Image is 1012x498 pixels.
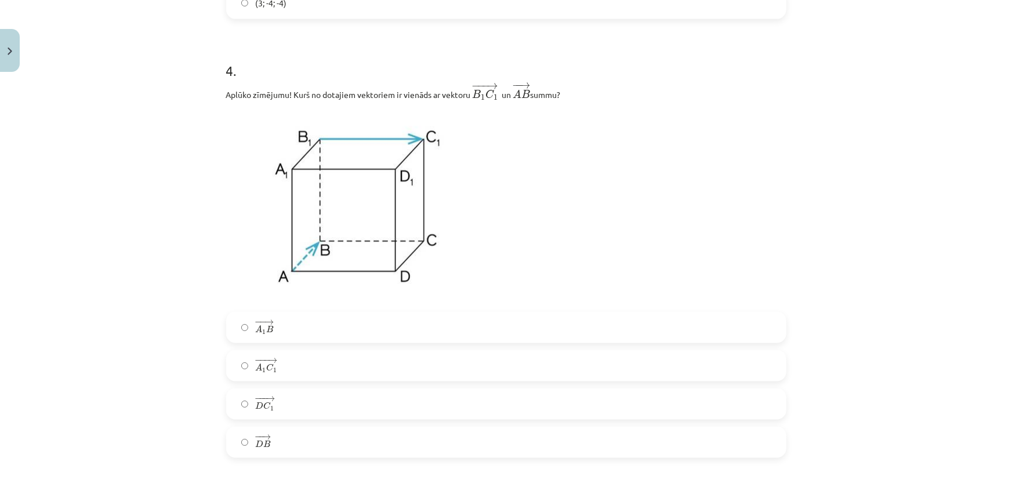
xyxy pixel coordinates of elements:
span: A [255,364,262,372]
span: 1 [481,94,485,100]
span: → [519,82,531,89]
span: D [255,441,263,448]
span: → [262,435,271,440]
span: 1 [263,330,266,336]
span: − [260,320,264,325]
span: − [255,435,262,440]
span: − [516,82,517,89]
span: B [263,441,270,448]
span: B [266,326,273,333]
span: → [266,397,275,402]
span: A [256,326,263,333]
span: 1 [273,369,277,374]
span: − [255,358,262,363]
span: 1 [270,407,274,412]
span: B [473,90,481,98]
span: − [255,320,262,325]
span: −− [477,83,486,89]
span: 1 [262,369,266,374]
span: A [513,89,521,98]
span: → [487,83,498,89]
span: −− [259,358,267,363]
span: 1 [494,94,498,100]
span: D [255,402,263,410]
span: − [471,83,480,89]
span: − [255,397,262,402]
p: Aplūko zīmējumu! Kurš no dotajiem vektoriem ir vienāds ar vektoru ﻿ ​​﻿ un ﻿ summu? [226,82,786,101]
span: −− [259,397,264,402]
span: → [269,358,278,363]
span: → [264,320,274,325]
span: − [258,435,260,440]
span: − [512,82,521,89]
span: C [266,364,274,372]
span: B [521,90,530,98]
span: C [485,90,494,99]
h1: 4 . [226,42,786,78]
img: icon-close-lesson-0947bae3869378f0d4975bcd49f059093ad1ed9edebbc8119c70593378902aed.svg [8,48,12,55]
span: C [263,402,271,410]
